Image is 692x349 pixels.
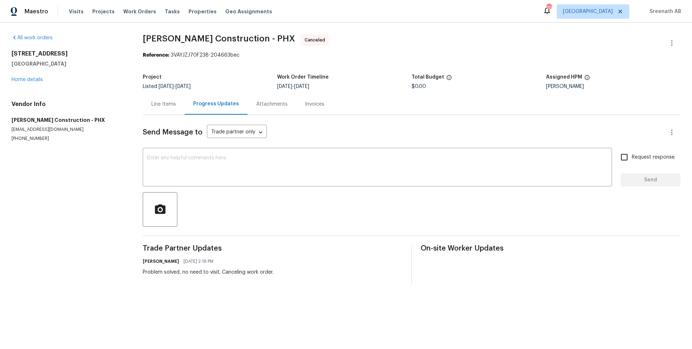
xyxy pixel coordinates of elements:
span: Maestro [25,8,48,15]
div: 3VAYJZJ70F238-204663bec [143,52,680,59]
span: [GEOGRAPHIC_DATA] [563,8,613,15]
h5: [PERSON_NAME] Construction - PHX [12,116,125,124]
div: Problem solved, no need to visit. Canceling work order. [143,269,274,276]
a: Home details [12,77,43,82]
span: The total cost of line items that have been proposed by Opendoor. This sum includes line items th... [446,75,452,84]
h5: Work Order Timeline [277,75,329,80]
span: [DATE] [277,84,292,89]
p: [PHONE_NUMBER] [12,136,125,142]
h5: Assigned HPM [546,75,582,80]
span: Listed [143,84,191,89]
h6: [PERSON_NAME] [143,258,179,265]
h5: Total Budget [412,75,444,80]
span: Projects [92,8,115,15]
div: Line Items [151,101,176,108]
span: Visits [69,8,84,15]
div: Invoices [305,101,324,108]
span: On-site Worker Updates [421,245,680,252]
a: All work orders [12,35,53,40]
h2: [STREET_ADDRESS] [12,50,125,57]
div: Progress Updates [193,100,239,107]
span: Work Orders [123,8,156,15]
h5: Project [143,75,161,80]
span: Tasks [165,9,180,14]
span: [DATE] 2:19 PM [183,258,213,265]
h5: [GEOGRAPHIC_DATA] [12,60,125,67]
span: Geo Assignments [225,8,272,15]
span: [PERSON_NAME] Construction - PHX [143,34,295,43]
div: [PERSON_NAME] [546,84,680,89]
div: Attachments [256,101,288,108]
span: Trade Partner Updates [143,245,403,252]
p: [EMAIL_ADDRESS][DOMAIN_NAME] [12,127,125,133]
span: [DATE] [159,84,174,89]
span: The hpm assigned to this work order. [584,75,590,84]
span: [DATE] [176,84,191,89]
span: Send Message to [143,129,203,136]
div: 20 [546,4,551,12]
b: Reference: [143,53,169,58]
span: $0.00 [412,84,426,89]
span: Sreenath AB [647,8,681,15]
span: - [277,84,309,89]
h4: Vendor Info [12,101,125,108]
span: Properties [188,8,217,15]
span: [DATE] [294,84,309,89]
span: Canceled [305,36,328,44]
span: - [159,84,191,89]
div: Trade partner only [207,127,267,138]
span: Request response [632,154,675,161]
